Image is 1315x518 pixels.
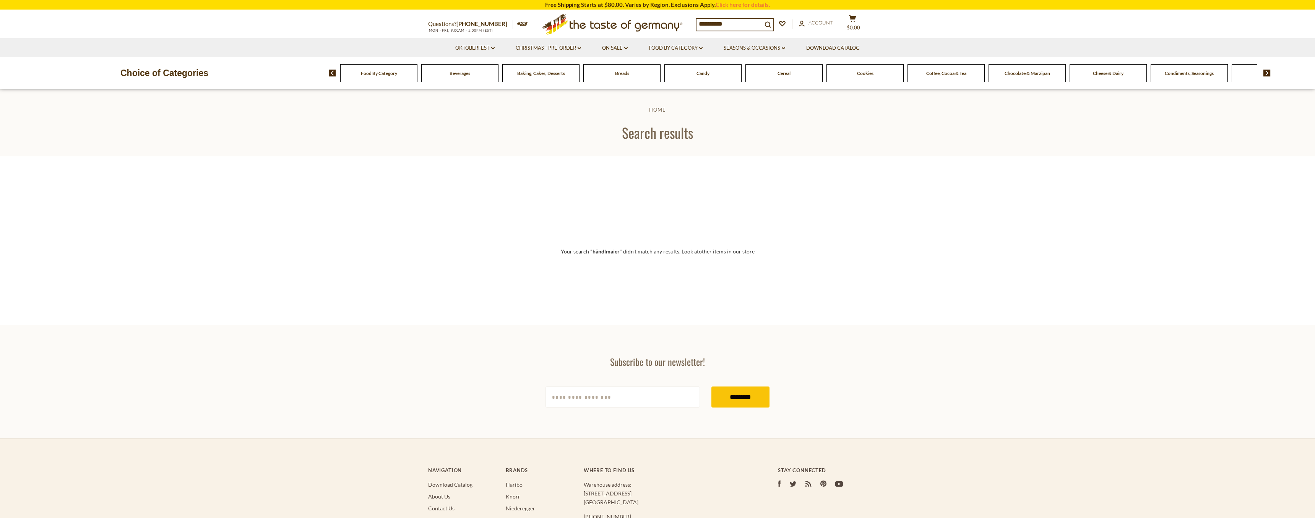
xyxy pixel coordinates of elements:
a: Baking, Cakes, Desserts [517,70,565,76]
h4: Stay Connected [778,467,887,473]
a: About Us [428,493,450,500]
a: Account [799,19,833,27]
b: händlmaier [593,248,620,255]
a: Home [649,107,666,113]
a: Niederegger [506,505,535,512]
h3: Subscribe to our newsletter! [545,356,770,367]
button: $0.00 [841,15,864,34]
a: other items in our store [699,248,755,255]
a: Cookies [857,70,873,76]
a: Download Catalog [806,44,860,52]
a: Haribo [506,481,523,488]
a: Food By Category [649,44,703,52]
span: Account [808,19,833,26]
span: MON - FRI, 9:00AM - 5:00PM (EST) [428,28,493,32]
a: Click here for details. [716,1,770,8]
h4: Where to find us [584,467,747,473]
h4: Brands [506,467,576,473]
span: $0.00 [847,24,860,31]
a: Seasons & Occasions [724,44,785,52]
a: Knorr [506,493,520,500]
span: Your search " " didn't match any results. Look at [561,248,755,255]
a: [PHONE_NUMBER] [456,20,507,27]
a: On Sale [602,44,628,52]
a: Download Catalog [428,481,472,488]
p: Questions? [428,19,513,29]
a: Cheese & Dairy [1093,70,1123,76]
a: Condiments, Seasonings [1165,70,1214,76]
a: Oktoberfest [455,44,495,52]
a: Beverages [450,70,470,76]
a: Breads [615,70,629,76]
a: Coffee, Cocoa & Tea [926,70,966,76]
a: Chocolate & Marzipan [1005,70,1050,76]
img: previous arrow [329,70,336,76]
a: Candy [696,70,709,76]
a: Cereal [778,70,791,76]
p: Warehouse address: [STREET_ADDRESS] [GEOGRAPHIC_DATA] [584,480,747,507]
h1: Search results [24,124,1291,141]
a: Christmas - PRE-ORDER [516,44,581,52]
a: Contact Us [428,505,455,512]
a: Food By Category [361,70,397,76]
img: next arrow [1263,70,1271,76]
h4: Navigation [428,467,498,473]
